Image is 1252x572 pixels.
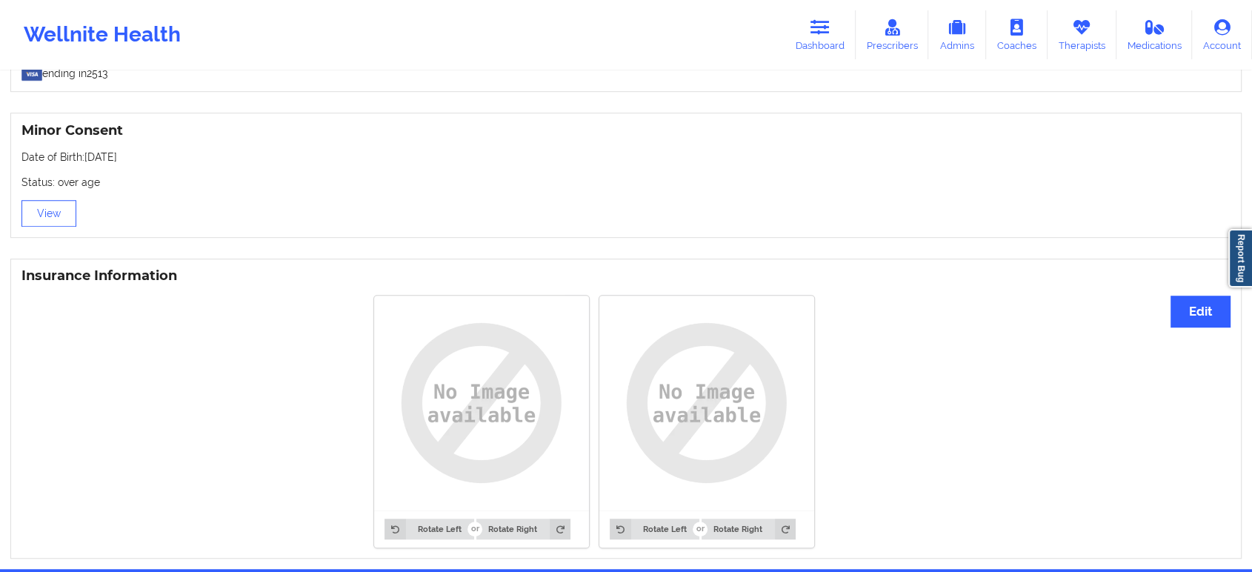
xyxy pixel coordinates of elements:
a: Prescribers [856,10,929,59]
a: Admins [928,10,986,59]
p: ending in 2513 [21,60,1231,81]
h3: Minor Consent [21,122,1231,139]
a: Dashboard [785,10,856,59]
button: Rotate Left [384,519,473,539]
a: Medications [1116,10,1193,59]
img: uy8AAAAYdEVYdFRodW1iOjpJbWFnZTo6SGVpZ2h0ADUxMo+NU4EAAAAXdEVYdFRodW1iOjpJbWFnZTo6V2lkdGgANTEyHHwD3... [384,306,579,500]
p: Status: over age [21,175,1231,190]
a: Therapists [1048,10,1116,59]
button: Rotate Right [702,519,796,539]
button: Edit [1171,296,1231,327]
button: View [21,200,76,227]
a: Coaches [986,10,1048,59]
img: uy8AAAAYdEVYdFRodW1iOjpJbWFnZTo6SGVpZ2h0ADUxMo+NU4EAAAAXdEVYdFRodW1iOjpJbWFnZTo6V2lkdGgANTEyHHwD3... [610,306,804,500]
button: Rotate Left [610,519,699,539]
h3: Insurance Information [21,267,1231,285]
a: Report Bug [1228,229,1252,287]
a: Account [1192,10,1252,59]
p: Date of Birth: [DATE] [21,150,1231,164]
button: Rotate Right [476,519,570,539]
